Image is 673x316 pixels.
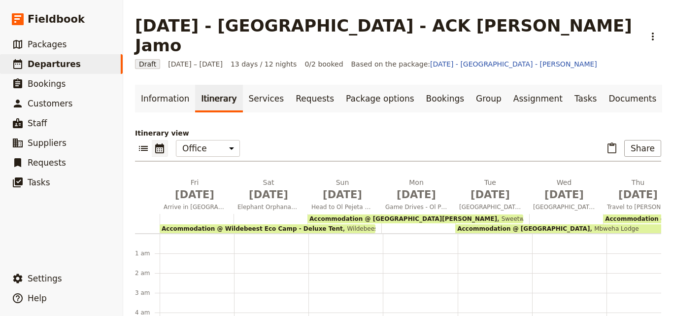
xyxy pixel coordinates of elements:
[290,85,340,112] a: Requests
[28,118,47,128] span: Staff
[459,177,521,202] h2: Tue
[28,158,66,168] span: Requests
[135,289,160,297] div: 3 am
[237,177,300,202] h2: Sat
[590,225,639,232] span: Mbweha Lodge
[28,138,67,148] span: Suppliers
[28,274,62,283] span: Settings
[455,203,525,211] span: [GEOGRAPHIC_DATA]
[457,225,590,232] span: Accommodation @ [GEOGRAPHIC_DATA]
[340,85,420,112] a: Package options
[28,293,47,303] span: Help
[607,187,669,202] span: [DATE]
[234,203,303,211] span: Elephant Orphanage and [GEOGRAPHIC_DATA]
[603,85,662,112] a: Documents
[533,177,595,202] h2: Wed
[385,177,447,202] h2: Mon
[168,59,223,69] span: [DATE] – [DATE]
[455,177,529,214] button: Tue [DATE][GEOGRAPHIC_DATA]
[164,177,226,202] h2: Fri
[28,39,67,49] span: Packages
[152,140,168,157] button: Calendar view
[135,16,639,55] h1: [DATE] - [GEOGRAPHIC_DATA] - ACK [PERSON_NAME] Jamo
[307,214,523,223] div: Accommodation @ [GEOGRAPHIC_DATA][PERSON_NAME]Sweetwaters [PERSON_NAME]
[135,128,661,138] p: Itinerary view
[231,59,297,69] span: 13 days / 12 nights
[455,224,671,233] div: Accommodation @ [GEOGRAPHIC_DATA]Mbweha Lodge
[309,215,497,222] span: Accommodation @ [GEOGRAPHIC_DATA][PERSON_NAME]
[529,177,603,214] button: Wed [DATE][GEOGRAPHIC_DATA] and [PERSON_NAME]
[243,85,290,112] a: Services
[304,59,343,69] span: 0/2 booked
[234,177,307,214] button: Sat [DATE]Elephant Orphanage and [GEOGRAPHIC_DATA]
[164,187,226,202] span: [DATE]
[28,99,72,108] span: Customers
[603,203,673,211] span: Travel to [PERSON_NAME] (Game Walk & Village Visit)
[28,12,85,27] span: Fieldbook
[307,177,381,214] button: Sun [DATE]Head to Ol Pejeta Conservancy
[497,215,591,222] span: Sweetwaters [PERSON_NAME]
[351,59,597,69] span: Based on the package:
[624,140,661,157] button: Share
[385,187,447,202] span: [DATE]
[644,28,661,45] button: Actions
[311,187,373,202] span: [DATE]
[507,85,569,112] a: Assignment
[160,203,230,211] span: Arrive in [GEOGRAPHIC_DATA]
[135,140,152,157] button: List view
[311,177,373,202] h2: Sun
[430,60,597,68] a: [DATE] - [GEOGRAPHIC_DATA] - [PERSON_NAME]
[470,85,507,112] a: Group
[135,249,160,257] div: 1 am
[28,59,81,69] span: Departures
[160,224,375,233] div: Accommodation @ Wildebeest Eco Camp - Deluxe TentWildebeest Eco Camp - Deluxe Tent
[162,225,343,232] span: Accommodation @ Wildebeest Eco Camp - Deluxe Tent
[307,203,377,211] span: Head to Ol Pejeta Conservancy
[28,177,50,187] span: Tasks
[160,177,234,214] button: Fri [DATE]Arrive in [GEOGRAPHIC_DATA]
[135,85,195,112] a: Information
[135,269,160,277] div: 2 am
[28,79,66,89] span: Bookings
[381,177,455,214] button: Mon [DATE]Game Drives - Ol Pejeta Conservancy
[533,187,595,202] span: [DATE]
[343,225,452,232] span: Wildebeest Eco Camp - Deluxe Tent
[237,187,300,202] span: [DATE]
[569,85,603,112] a: Tasks
[604,140,620,157] button: Paste itinerary item
[459,187,521,202] span: [DATE]
[381,203,451,211] span: Game Drives - Ol Pejeta Conservancy
[529,203,599,211] span: [GEOGRAPHIC_DATA] and [PERSON_NAME]
[420,85,470,112] a: Bookings
[195,85,242,112] a: Itinerary
[135,59,160,69] span: Draft
[607,177,669,202] h2: Thu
